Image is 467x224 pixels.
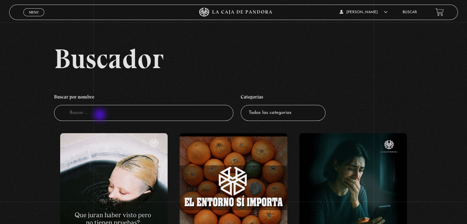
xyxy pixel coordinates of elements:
[241,91,325,105] h4: Categorías
[340,10,387,14] span: [PERSON_NAME]
[435,8,444,16] a: View your shopping cart
[29,10,39,14] span: Menu
[403,10,417,14] a: Buscar
[54,45,457,72] h2: Buscador
[27,15,41,20] span: Cerrar
[54,91,233,105] h4: Buscar por nombre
